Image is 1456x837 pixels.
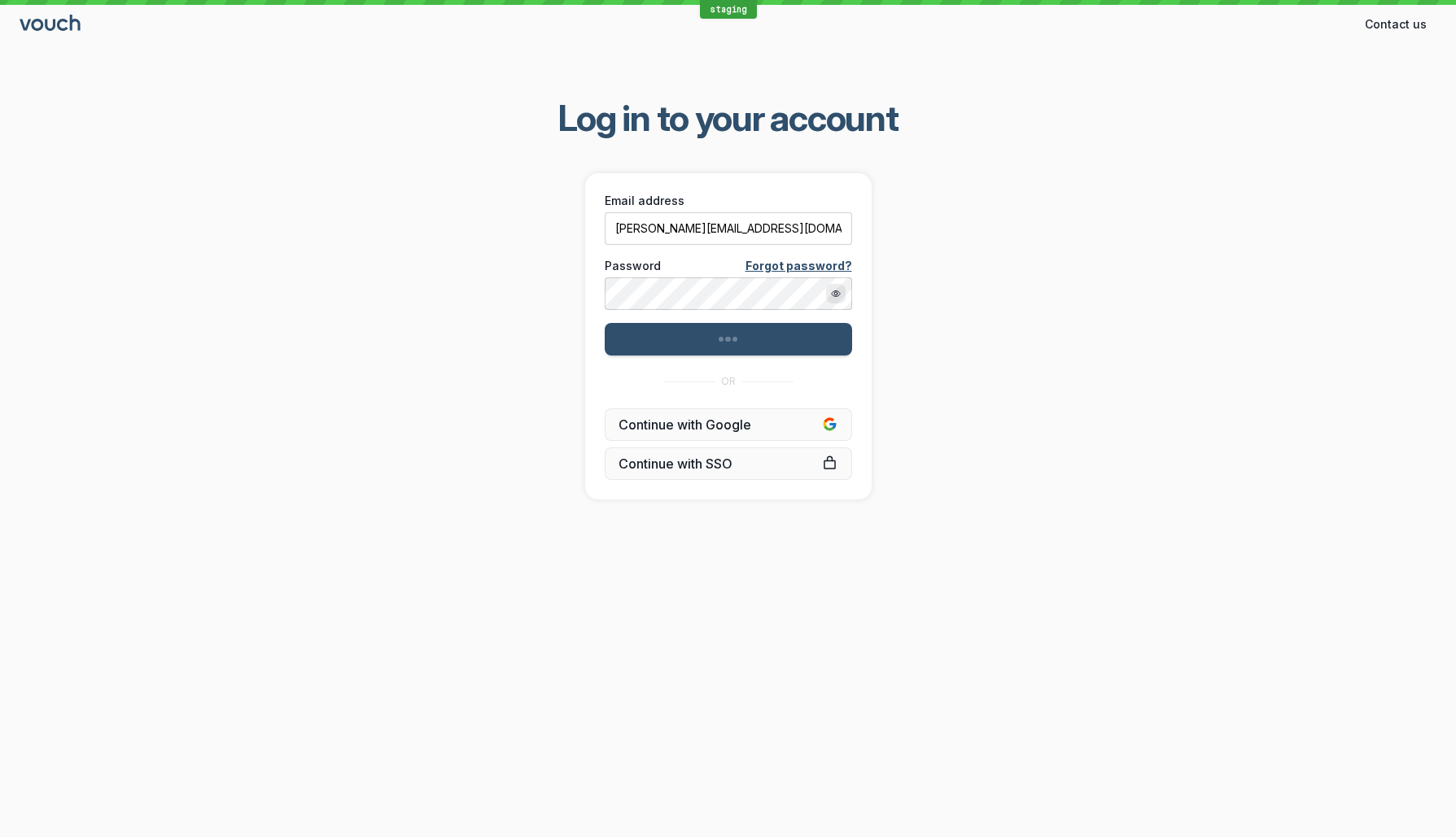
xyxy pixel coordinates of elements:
[605,193,684,209] span: Email address
[745,258,852,274] a: Forgot password?
[558,95,899,141] span: Log in to your account
[721,375,736,388] span: OR
[1365,16,1427,33] span: Contact us
[619,416,838,433] span: Continue with Google
[619,456,838,472] span: Continue with SSO
[826,284,846,303] button: Show password
[605,258,661,274] span: Password
[605,447,852,480] a: Continue with SSO
[605,408,852,441] button: Continue with Google
[20,18,83,32] a: Go to sign in
[1355,11,1436,37] button: Contact us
